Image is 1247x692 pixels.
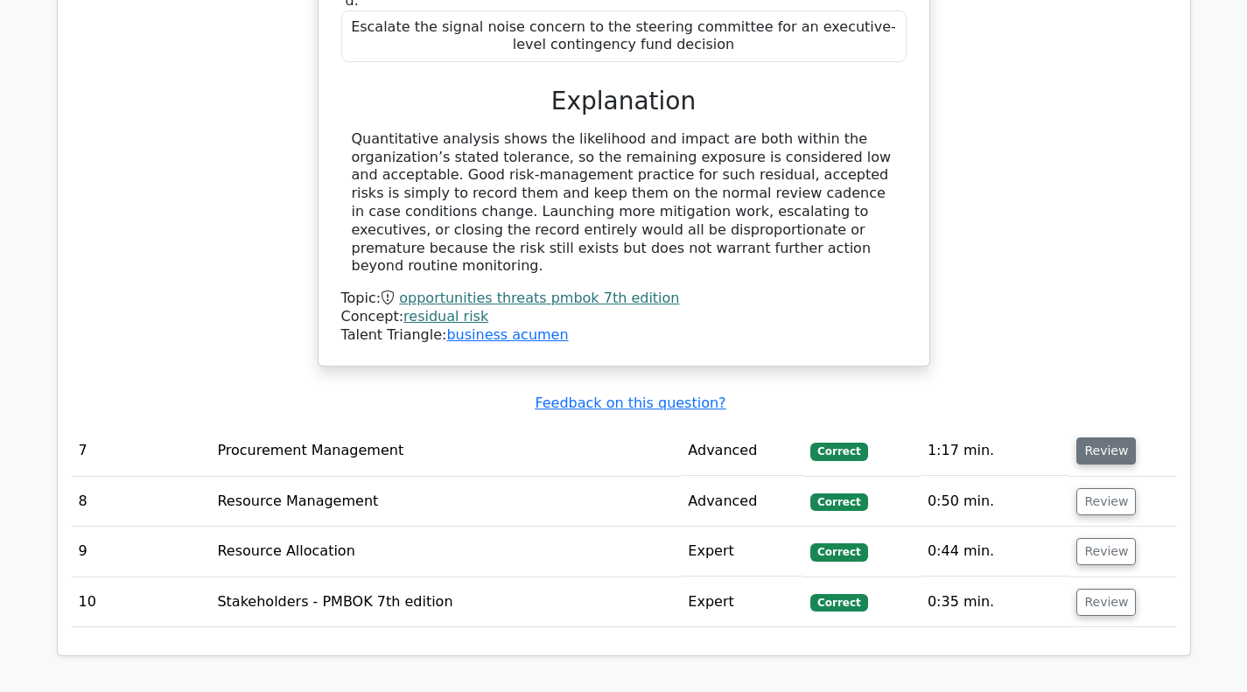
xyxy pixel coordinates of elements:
[341,308,907,326] div: Concept:
[210,426,681,476] td: Procurement Management
[810,443,867,460] span: Correct
[921,577,1070,627] td: 0:35 min.
[1076,437,1136,465] button: Review
[210,577,681,627] td: Stakeholders - PMBOK 7th edition
[535,395,725,411] a: Feedback on this question?
[810,493,867,511] span: Correct
[210,477,681,527] td: Resource Management
[921,527,1070,577] td: 0:44 min.
[921,477,1070,527] td: 0:50 min.
[446,326,568,343] a: business acumen
[72,527,211,577] td: 9
[72,477,211,527] td: 8
[210,527,681,577] td: Resource Allocation
[1076,538,1136,565] button: Review
[681,477,803,527] td: Advanced
[810,543,867,561] span: Correct
[681,527,803,577] td: Expert
[352,130,896,276] div: Quantitative analysis shows the likelihood and impact are both within the organization’s stated t...
[352,87,896,116] h3: Explanation
[681,577,803,627] td: Expert
[341,290,907,308] div: Topic:
[403,308,488,325] a: residual risk
[1076,589,1136,616] button: Review
[399,290,679,306] a: opportunities threats pmbok 7th edition
[810,594,867,612] span: Correct
[681,426,803,476] td: Advanced
[1076,488,1136,515] button: Review
[72,426,211,476] td: 7
[341,10,907,63] div: Escalate the signal noise concern to the steering committee for an executive-level contingency fu...
[341,290,907,344] div: Talent Triangle:
[921,426,1070,476] td: 1:17 min.
[72,577,211,627] td: 10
